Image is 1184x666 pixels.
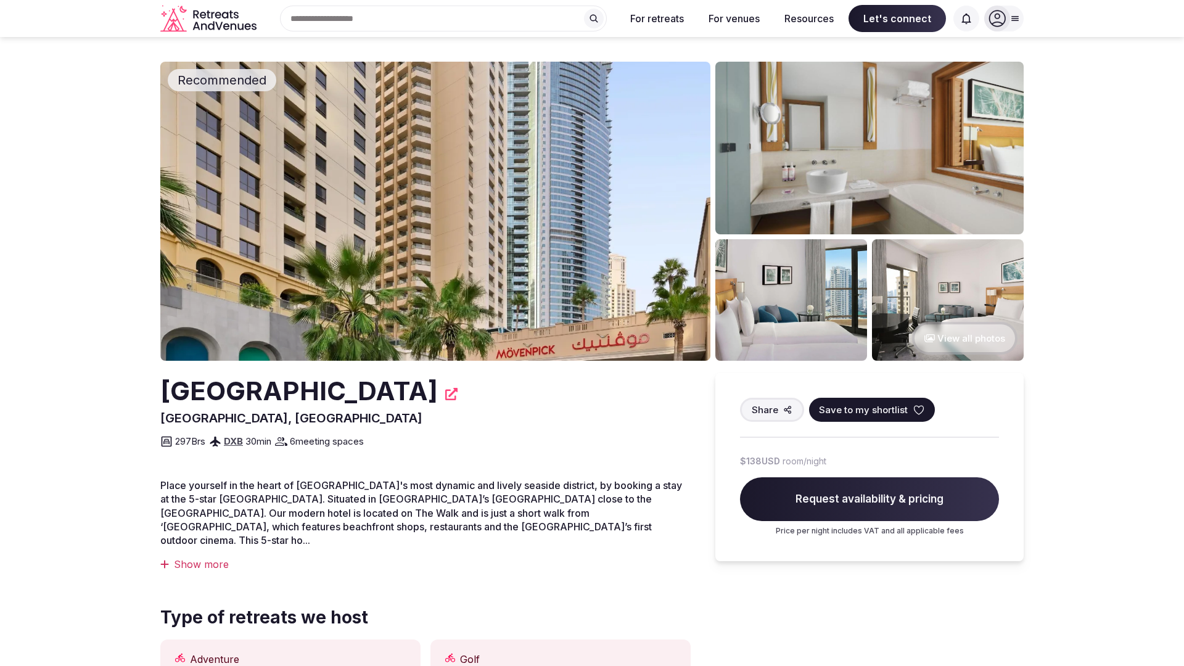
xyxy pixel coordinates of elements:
img: Venue cover photo [160,62,710,361]
button: For venues [699,5,770,32]
span: Share [752,403,778,416]
div: Show more [160,557,691,571]
button: Resources [775,5,844,32]
h2: [GEOGRAPHIC_DATA] [160,373,438,409]
div: Recommended [168,69,276,91]
span: Place yourself in the heart of [GEOGRAPHIC_DATA]'s most dynamic and lively seaside district, by b... [160,479,682,547]
img: Venue gallery photo [872,239,1024,361]
span: Let's connect [849,5,946,32]
span: 297 Brs [175,435,205,448]
img: Venue gallery photo [715,239,867,361]
button: For retreats [620,5,694,32]
button: Save to my shortlist [809,398,935,422]
span: 30 min [245,435,271,448]
button: Share [740,398,804,422]
span: Type of retreats we host [160,606,368,630]
a: DXB [224,435,243,447]
span: Save to my shortlist [819,403,908,416]
img: Venue gallery photo [715,62,1024,234]
span: room/night [783,455,826,467]
span: Request availability & pricing [740,477,999,522]
button: View all photos [912,322,1017,355]
span: Recommended [173,72,271,89]
span: 6 meeting spaces [290,435,364,448]
a: Visit the homepage [160,5,259,33]
svg: Retreats and Venues company logo [160,5,259,33]
span: [GEOGRAPHIC_DATA], [GEOGRAPHIC_DATA] [160,411,422,425]
p: Price per night includes VAT and all applicable fees [740,526,999,536]
span: $138 USD [740,455,780,467]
